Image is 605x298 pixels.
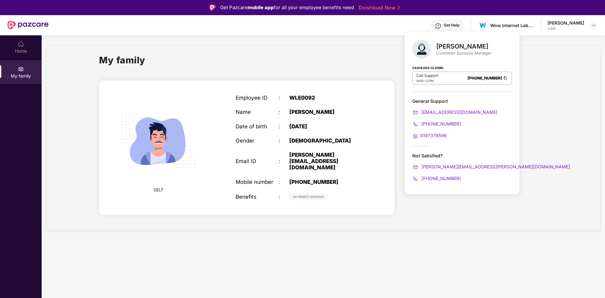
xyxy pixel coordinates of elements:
[289,137,364,144] div: [DEMOGRAPHIC_DATA]
[289,193,328,201] img: svg+xml;base64,PHN2ZyB4bWxucz0iaHR0cDovL3d3dy53My5vcmcvMjAwMC9zdmciIHdpZHRoPSIxMjIiIGhlaWdodD0iMj...
[412,64,444,71] strong: Cashless Claims:
[289,123,364,130] div: [DATE]
[236,158,279,164] div: Email ID
[412,153,512,182] div: Not Satisfied?
[503,75,508,81] img: Clipboard Icon
[420,109,497,115] span: [EMAIL_ADDRESS][DOMAIN_NAME]
[236,109,279,115] div: Name
[416,78,438,83] div: -
[359,4,398,11] a: Download Now
[236,179,279,185] div: Mobile number
[548,20,584,26] div: [PERSON_NAME]
[289,179,364,185] div: [PHONE_NUMBER]
[289,109,364,115] div: [PERSON_NAME]
[420,176,461,181] span: [PHONE_NUMBER]
[412,121,461,126] a: [PHONE_NUMBER]
[248,4,274,10] strong: mobile app
[435,23,441,29] img: svg+xml;base64,PHN2ZyBpZD0iSGVscC0zMngzMiIgeG1sbnM9Imh0dHA6Ly93d3cudzMub3JnLzIwMDAvc3ZnIiB3aWR0aD...
[289,95,364,101] div: WLE0092
[412,133,447,138] a: 8197379596
[279,95,289,101] div: :
[412,109,497,115] a: [EMAIL_ADDRESS][DOMAIN_NAME]
[412,153,512,159] div: Not Satisfied?
[236,95,279,101] div: Employee ID
[18,41,24,47] img: svg+xml;base64,PHN2ZyBpZD0iSG9tZSIgeG1sbnM9Imh0dHA6Ly93d3cudzMub3JnLzIwMDAvc3ZnIiB3aWR0aD0iMjAiIG...
[279,109,289,115] div: :
[397,4,400,11] img: Stroke
[412,40,431,59] img: svg+xml;base64,PHN2ZyB4bWxucz0iaHR0cDovL3d3dy53My5vcmcvMjAwMC9zdmciIHhtbG5zOnhsaW5rPSJodHRwOi8vd3...
[18,66,24,72] img: svg+xml;base64,PHN2ZyB3aWR0aD0iMjAiIGhlaWdodD0iMjAiIHZpZXdCb3g9IjAgMCAyMCAyMCIgZmlsbD0ibm9uZSIgeG...
[412,176,461,181] a: [PHONE_NUMBER]
[412,164,570,169] a: [PERSON_NAME][EMAIL_ADDRESS][PERSON_NAME][DOMAIN_NAME]
[416,79,423,83] span: 8AM
[279,137,289,144] div: :
[416,73,438,78] p: Call Support
[279,158,289,164] div: :
[153,186,164,193] span: SELF
[425,79,434,83] span: 11PM
[236,123,279,130] div: Date of birth
[467,76,502,80] a: [PHONE_NUMBER]
[548,26,584,31] div: User
[236,194,279,200] div: Benefits
[236,137,279,144] div: Gender
[8,21,49,29] img: New Pazcare Logo
[420,133,447,138] span: 8197379596
[490,22,534,28] div: Wow Internet Labz Private Limited
[113,96,204,186] img: svg+xml;base64,PHN2ZyB4bWxucz0iaHR0cDovL3d3dy53My5vcmcvMjAwMC9zdmciIHdpZHRoPSIyMjQiIGhlaWdodD0iMT...
[279,194,289,200] div: :
[412,164,419,170] img: svg+xml;base64,PHN2ZyB4bWxucz0iaHR0cDovL3d3dy53My5vcmcvMjAwMC9zdmciIHdpZHRoPSIyMCIgaGVpZ2h0PSIyMC...
[436,50,492,56] div: Customer Success Manager
[412,133,419,139] img: svg+xml;base64,PHN2ZyB4bWxucz0iaHR0cDovL3d3dy53My5vcmcvMjAwMC9zdmciIHdpZHRoPSIyMCIgaGVpZ2h0PSIyMC...
[591,23,596,28] img: svg+xml;base64,PHN2ZyBpZD0iRHJvcGRvd24tMzJ4MzIiIHhtbG5zPSJodHRwOi8vd3d3LnczLm9yZy8yMDAwL3N2ZyIgd2...
[412,109,419,116] img: svg+xml;base64,PHN2ZyB4bWxucz0iaHR0cDovL3d3dy53My5vcmcvMjAwMC9zdmciIHdpZHRoPSIyMCIgaGVpZ2h0PSIyMC...
[478,21,487,30] img: 1630391314982.jfif
[220,4,354,11] div: Get Pazcare for all your employee benefits need
[279,179,289,185] div: :
[412,176,419,182] img: svg+xml;base64,PHN2ZyB4bWxucz0iaHR0cDovL3d3dy53My5vcmcvMjAwMC9zdmciIHdpZHRoPSIyMCIgaGVpZ2h0PSIyMC...
[420,164,570,169] span: [PERSON_NAME][EMAIL_ADDRESS][PERSON_NAME][DOMAIN_NAME]
[412,98,512,104] div: General Support
[279,123,289,130] div: :
[412,98,512,139] div: General Support
[209,4,216,11] img: Logo
[289,152,364,171] div: [PERSON_NAME][EMAIL_ADDRESS][DOMAIN_NAME]
[444,23,459,28] div: Get Help
[412,121,419,127] img: svg+xml;base64,PHN2ZyB4bWxucz0iaHR0cDovL3d3dy53My5vcmcvMjAwMC9zdmciIHdpZHRoPSIyMCIgaGVpZ2h0PSIyMC...
[436,43,492,50] div: [PERSON_NAME]
[420,121,461,126] span: [PHONE_NUMBER]
[99,53,145,67] h1: My family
